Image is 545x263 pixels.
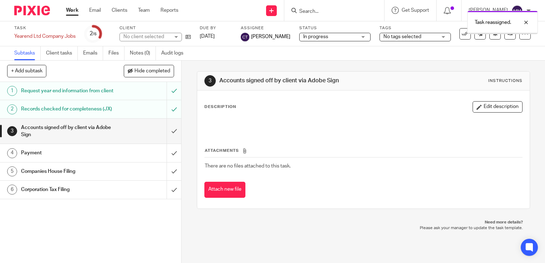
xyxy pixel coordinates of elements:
div: Yearend Ltd Company Jobs [14,33,76,40]
a: Reports [161,7,178,14]
h1: Records checked for completeness (JX) [21,104,113,114]
a: Work [66,7,78,14]
button: Edit description [473,101,523,113]
h1: Companies House Filing [21,166,113,177]
span: Attachments [205,149,239,153]
div: 5 [7,166,17,176]
span: There are no files attached to this task. [205,164,291,169]
div: Instructions [488,78,523,84]
img: svg%3E [241,33,249,41]
img: svg%3E [511,5,523,16]
label: Assignee [241,25,290,31]
a: Client tasks [46,46,78,60]
div: 1 [7,86,17,96]
div: 6 [7,185,17,195]
p: Description [204,104,236,110]
a: Audit logs [161,46,189,60]
span: [DATE] [200,34,215,39]
a: Subtasks [14,46,41,60]
div: No client selected [123,33,170,40]
a: Files [108,46,124,60]
div: 4 [7,148,17,158]
span: No tags selected [383,34,421,39]
small: /6 [93,32,97,36]
span: In progress [303,34,328,39]
a: Emails [83,46,103,60]
p: Need more details? [204,220,523,225]
a: Email [89,7,101,14]
button: Hide completed [124,65,174,77]
div: 2 [7,104,17,114]
span: Hide completed [134,68,170,74]
label: Task [14,25,76,31]
div: 2 [90,30,97,38]
p: Task reassigned. [475,19,511,26]
a: Team [138,7,150,14]
h1: Accounts signed off by client via Adobe Sign [219,77,378,84]
h1: Corporation Tax Filing [21,184,113,195]
label: Client [119,25,191,31]
button: + Add subtask [7,65,46,77]
p: Please ask your manager to update the task template. [204,225,523,231]
a: Notes (0) [130,46,156,60]
h1: Request year end information from client [21,86,113,96]
h1: Payment [21,148,113,158]
h1: Accounts signed off by client via Adobe Sign [21,122,113,140]
label: Due by [200,25,232,31]
a: Clients [112,7,127,14]
span: [PERSON_NAME] [251,33,290,40]
button: Attach new file [204,182,245,198]
div: 3 [7,126,17,136]
div: 3 [204,75,216,87]
img: Pixie [14,6,50,15]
